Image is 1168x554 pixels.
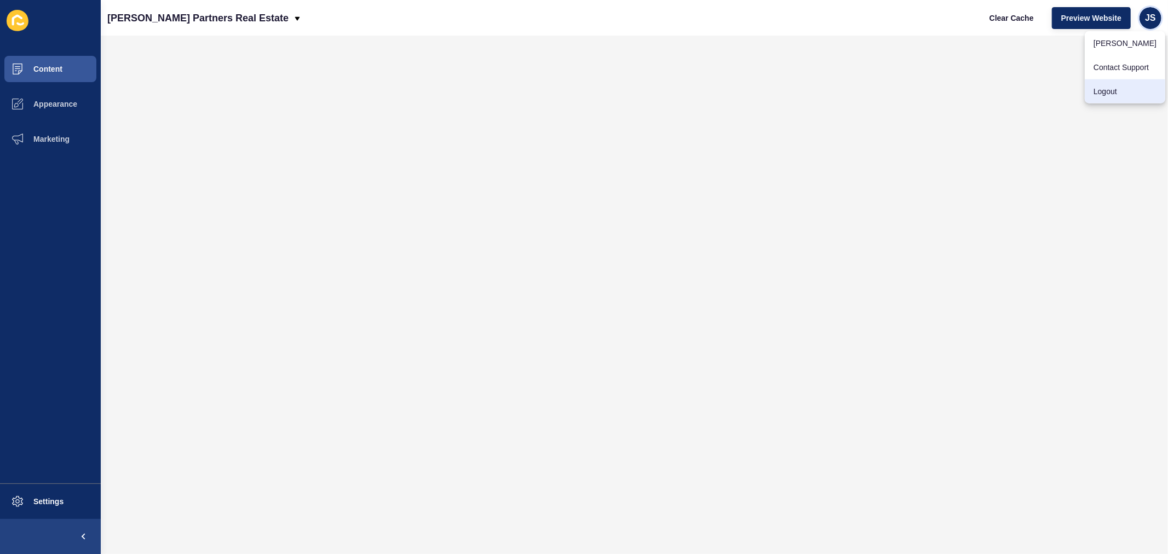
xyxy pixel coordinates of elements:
span: Clear Cache [989,13,1034,24]
p: [PERSON_NAME] Partners Real Estate [107,4,289,32]
button: Clear Cache [980,7,1043,29]
span: JS [1145,13,1156,24]
a: [PERSON_NAME] [1085,31,1165,55]
a: Logout [1085,79,1165,103]
span: Preview Website [1061,13,1121,24]
a: Contact Support [1085,55,1165,79]
button: Preview Website [1052,7,1131,29]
